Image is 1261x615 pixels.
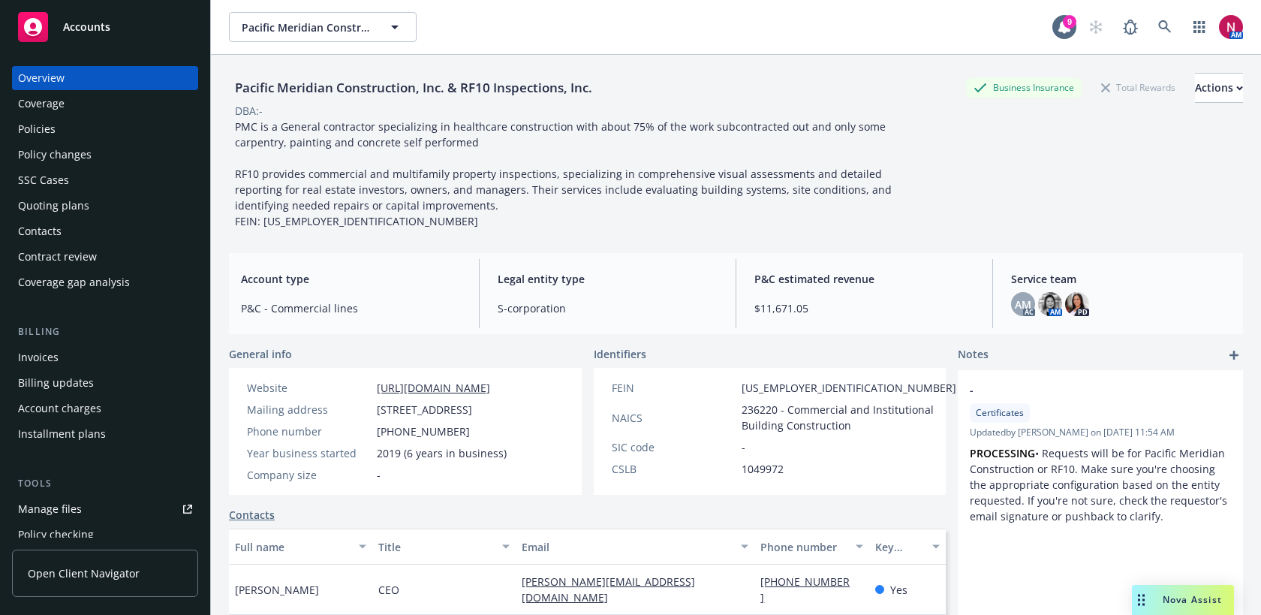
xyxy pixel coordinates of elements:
[970,426,1231,439] span: Updated by [PERSON_NAME] on [DATE] 11:54 AM
[754,529,869,565] button: Phone number
[372,529,516,565] button: Title
[377,424,470,439] span: [PHONE_NUMBER]
[229,12,417,42] button: Pacific Meridian Construction, Inc. & RF10 Inspections, Inc.
[12,345,198,369] a: Invoices
[958,346,989,364] span: Notes
[1094,78,1183,97] div: Total Rewards
[1195,74,1243,102] div: Actions
[18,219,62,243] div: Contacts
[1132,585,1234,615] button: Nova Assist
[612,461,736,477] div: CSLB
[1015,297,1031,312] span: AM
[12,219,198,243] a: Contacts
[760,539,847,555] div: Phone number
[18,497,82,521] div: Manage files
[18,117,56,141] div: Policies
[18,422,106,446] div: Installment plans
[378,582,399,598] span: CEO
[1195,73,1243,103] button: Actions
[235,539,350,555] div: Full name
[377,445,507,461] span: 2019 (6 years in business)
[18,92,65,116] div: Coverage
[12,523,198,547] a: Policy checking
[241,271,461,287] span: Account type
[612,410,736,426] div: NAICS
[235,119,895,228] span: PMC is a General contractor specializing in healthcare construction with about 75% of the work su...
[229,346,292,362] span: General info
[760,574,850,604] a: [PHONE_NUMBER]
[12,497,198,521] a: Manage files
[18,194,89,218] div: Quoting plans
[1163,593,1222,606] span: Nova Assist
[247,445,371,461] div: Year business started
[241,300,461,316] span: P&C - Commercial lines
[18,523,94,547] div: Policy checking
[12,396,198,421] a: Account charges
[18,143,92,167] div: Policy changes
[229,507,275,523] a: Contacts
[742,461,784,477] span: 1049972
[970,446,1035,460] strong: PROCESSING
[1132,585,1151,615] div: Drag to move
[63,21,110,33] span: Accounts
[890,582,907,598] span: Yes
[235,582,319,598] span: [PERSON_NAME]
[522,574,695,604] a: [PERSON_NAME][EMAIL_ADDRESS][DOMAIN_NAME]
[976,406,1024,420] span: Certificates
[612,439,736,455] div: SIC code
[18,245,97,269] div: Contract review
[12,422,198,446] a: Installment plans
[1150,12,1180,42] a: Search
[377,402,472,418] span: [STREET_ADDRESS]
[1184,12,1214,42] a: Switch app
[742,380,956,396] span: [US_EMPLOYER_IDENTIFICATION_NUMBER]
[12,371,198,395] a: Billing updates
[1115,12,1145,42] a: Report a Bug
[1225,346,1243,364] a: add
[1219,15,1243,39] img: photo
[12,270,198,294] a: Coverage gap analysis
[28,565,140,581] span: Open Client Navigator
[18,270,130,294] div: Coverage gap analysis
[247,380,371,396] div: Website
[18,66,65,90] div: Overview
[12,168,198,192] a: SSC Cases
[12,194,198,218] a: Quoting plans
[12,66,198,90] a: Overview
[377,467,381,483] span: -
[229,78,598,98] div: Pacific Meridian Construction, Inc. & RF10 Inspections, Inc.
[247,402,371,418] div: Mailing address
[1038,292,1062,316] img: photo
[516,529,754,565] button: Email
[612,380,736,396] div: FEIN
[229,529,372,565] button: Full name
[235,103,263,119] div: DBA: -
[958,370,1243,536] div: -CertificatesUpdatedby [PERSON_NAME] on [DATE] 11:54 AMPROCESSING• Requests will be for Pacific M...
[247,424,371,439] div: Phone number
[754,300,974,316] span: $11,671.05
[12,117,198,141] a: Policies
[869,529,946,565] button: Key contact
[498,271,718,287] span: Legal entity type
[242,20,372,35] span: Pacific Meridian Construction, Inc. & RF10 Inspections, Inc.
[18,396,101,421] div: Account charges
[18,345,59,369] div: Invoices
[970,445,1231,524] p: • Requests will be for Pacific Meridian Construction or RF10. Make sure you're choosing the appro...
[1063,15,1076,29] div: 9
[12,324,198,339] div: Billing
[12,6,198,48] a: Accounts
[966,78,1082,97] div: Business Insurance
[378,539,493,555] div: Title
[594,346,646,362] span: Identifiers
[12,476,198,491] div: Tools
[742,402,956,433] span: 236220 - Commercial and Institutional Building Construction
[377,381,490,395] a: [URL][DOMAIN_NAME]
[1081,12,1111,42] a: Start snowing
[754,271,974,287] span: P&C estimated revenue
[12,143,198,167] a: Policy changes
[498,300,718,316] span: S-corporation
[875,539,923,555] div: Key contact
[18,168,69,192] div: SSC Cases
[970,382,1192,398] span: -
[12,245,198,269] a: Contract review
